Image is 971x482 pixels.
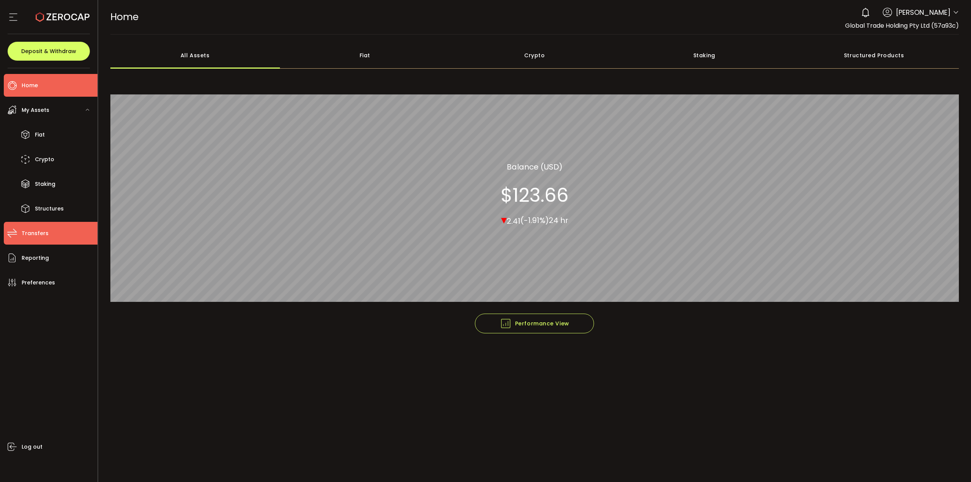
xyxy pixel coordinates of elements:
[475,314,594,333] button: Performance View
[35,154,54,165] span: Crypto
[110,10,138,24] span: Home
[501,184,569,206] section: $123.66
[845,21,959,30] span: Global Trade Holding Pty Ltd (57a93c)
[280,42,450,69] div: Fiat
[789,42,959,69] div: Structured Products
[22,105,49,116] span: My Assets
[501,211,507,228] span: ▾
[549,215,568,226] span: 24 hr
[8,42,90,61] button: Deposit & Withdraw
[883,400,971,482] div: 聊天小组件
[619,42,789,69] div: Staking
[883,400,971,482] iframe: Chat Widget
[507,161,562,172] section: Balance (USD)
[520,215,549,226] span: (-1.91%)
[110,42,280,69] div: All Assets
[35,179,55,190] span: Staking
[450,42,620,69] div: Crypto
[22,80,38,91] span: Home
[35,129,45,140] span: Fiat
[896,7,951,17] span: [PERSON_NAME]
[35,203,64,214] span: Structures
[22,228,49,239] span: Transfers
[21,49,76,54] span: Deposit & Withdraw
[507,215,520,226] span: 2.41
[22,441,42,452] span: Log out
[500,318,569,329] span: Performance View
[22,253,49,264] span: Reporting
[22,277,55,288] span: Preferences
